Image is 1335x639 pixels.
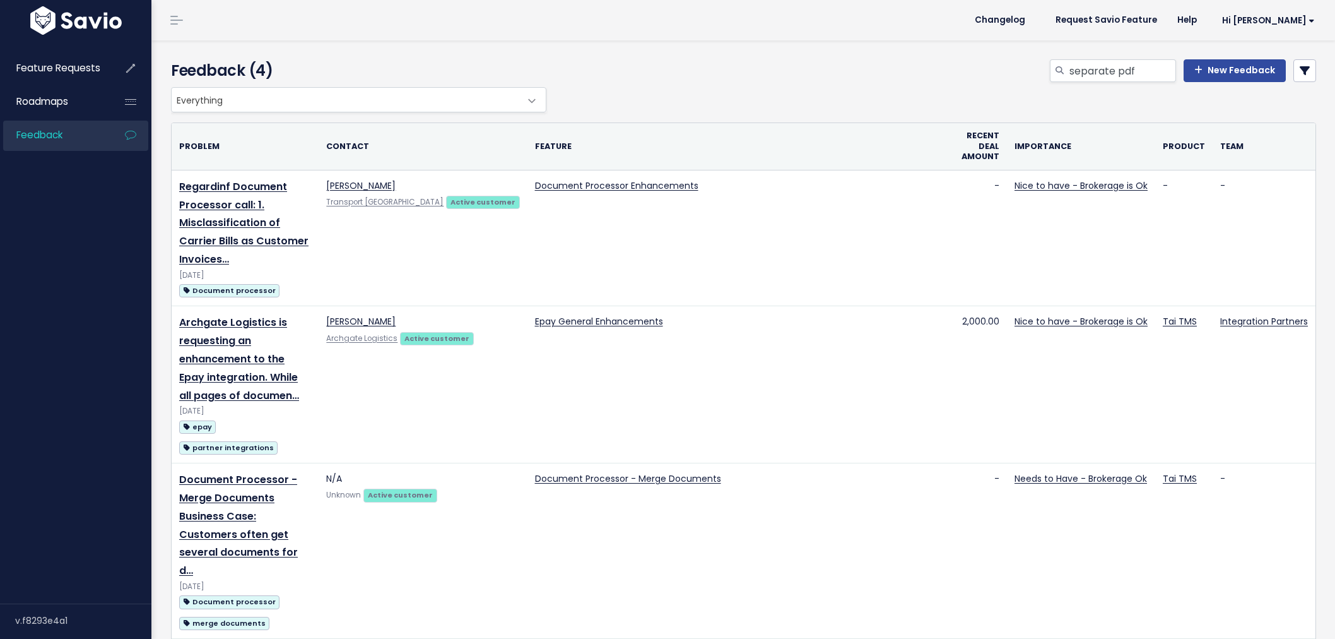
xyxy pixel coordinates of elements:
[1014,179,1148,192] a: Nice to have - Brokerage is Ok
[172,88,520,112] span: Everything
[179,419,216,434] a: epay
[1213,463,1315,639] td: -
[535,472,721,485] a: Document Processor - Merge Documents
[535,179,698,192] a: Document Processor Enhancements
[950,123,1007,170] th: Recent deal amount
[179,282,279,298] a: Document processor
[1213,170,1315,306] td: -
[1014,315,1148,328] a: Nice to have - Brokerage is Ok
[975,16,1025,25] span: Changelog
[1045,11,1167,30] a: Request Savio Feature
[1155,123,1213,170] th: Product
[319,463,527,639] td: N/A
[179,179,309,266] a: Regardinf Document Processor call: 1. Misclassification of Carrier Bills as Customer Invoices…
[368,490,433,500] strong: Active customer
[950,170,1007,306] td: -
[1207,11,1325,30] a: Hi [PERSON_NAME]
[179,405,311,418] div: [DATE]
[319,123,527,170] th: Contact
[15,604,151,637] div: v.f8293e4a1
[1184,59,1286,82] a: New Feedback
[400,331,473,344] a: Active customer
[326,315,396,328] a: [PERSON_NAME]
[1007,123,1155,170] th: Importance
[950,306,1007,463] td: 2,000.00
[16,128,62,141] span: Feedback
[179,615,269,631] a: merge documents
[27,6,125,35] img: logo-white.9d6f32f41409.svg
[3,54,105,83] a: Feature Requests
[171,87,546,112] span: Everything
[16,61,100,75] span: Feature Requests
[3,121,105,150] a: Feedback
[179,594,279,609] a: Document processor
[326,197,444,207] a: Transport [GEOGRAPHIC_DATA]
[326,333,397,343] a: Archgate Logistics
[171,59,540,82] h4: Feedback (4)
[3,87,105,116] a: Roadmaps
[363,488,437,501] a: Active customer
[326,179,396,192] a: [PERSON_NAME]
[1068,59,1176,82] input: Search feedback...
[950,463,1007,639] td: -
[179,441,278,455] span: partner integrations
[179,595,279,609] span: Document processor
[179,315,299,402] a: Archgate Logistics is requesting an enhancement to the Epay integration. While all pages of documen…
[1220,315,1308,328] a: Integration Partners
[179,269,311,282] div: [DATE]
[1222,16,1315,25] span: Hi [PERSON_NAME]
[1163,472,1197,485] a: Tai TMS
[16,95,68,108] span: Roadmaps
[326,490,361,500] span: Unknown
[535,315,663,328] a: Epay General Enhancements
[450,197,515,207] strong: Active customer
[179,284,279,297] span: Document processor
[1163,315,1197,328] a: Tai TMS
[179,580,311,594] div: [DATE]
[1213,123,1315,170] th: Team
[1014,472,1147,485] a: Needs to Have - Brokerage Ok
[179,439,278,455] a: partner integrations
[404,333,469,343] strong: Active customer
[179,617,269,630] span: merge documents
[179,472,298,578] a: Document Processor - Merge Documents Business Case: Customers often get several documents for d…
[446,195,519,208] a: Active customer
[1167,11,1207,30] a: Help
[172,123,319,170] th: Problem
[1155,170,1213,306] td: -
[179,421,216,434] span: epay
[527,123,950,170] th: Feature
